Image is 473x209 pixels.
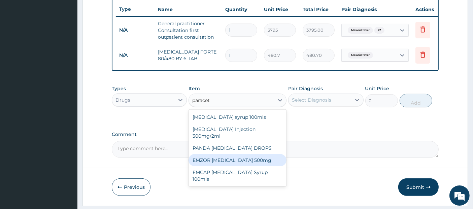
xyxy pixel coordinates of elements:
th: Pair Diagnosis [338,3,412,16]
label: Unit Price [365,85,390,92]
th: Type [116,3,155,15]
textarea: Type your message and hit 'Enter' [3,138,128,162]
label: Comment [112,132,439,137]
div: [MEDICAL_DATA] Injection 300mg/2ml [189,123,286,142]
div: EMCAP [MEDICAL_DATA] Syrup 100mls [189,166,286,185]
th: Total Price [299,3,338,16]
span: + 2 [374,27,384,34]
div: EMZOR [MEDICAL_DATA] 500mg [189,154,286,166]
td: N/A [116,24,155,36]
button: Add [400,94,432,107]
th: Actions [412,3,446,16]
button: Submit [398,178,439,196]
div: Chat with us now [35,38,113,46]
span: Malarial fever [348,52,373,59]
div: Drugs [115,97,130,103]
label: Pair Diagnosis [288,85,323,92]
td: General practitioner Consultation first outpatient consultation [155,17,222,44]
div: Select Diagnosis [292,97,331,103]
td: N/A [116,49,155,62]
div: Minimize live chat window [110,3,127,20]
th: Name [155,3,222,16]
th: Quantity [222,3,261,16]
button: Previous [112,178,150,196]
label: Types [112,86,126,92]
div: [MEDICAL_DATA] syrup 100mls [189,111,286,123]
img: d_794563401_company_1708531726252_794563401 [12,34,27,50]
span: We're online! [39,62,93,130]
th: Unit Price [261,3,299,16]
td: [MEDICAL_DATA] FORTE 80/480 BY 6 TAB [155,45,222,65]
span: Malarial fever [348,27,373,34]
label: Item [189,85,200,92]
div: PANDA [MEDICAL_DATA] DROPS [189,142,286,154]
